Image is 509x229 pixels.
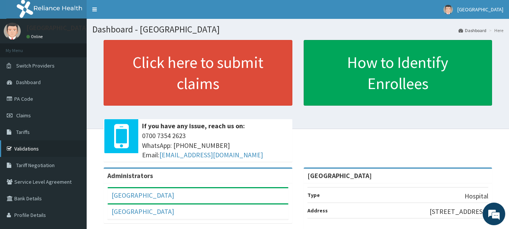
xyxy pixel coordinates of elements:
b: Address [307,207,328,214]
img: User Image [4,23,21,40]
a: Click here to submit claims [104,40,292,106]
a: How to Identify Enrollees [304,40,492,106]
a: [GEOGRAPHIC_DATA] [112,191,174,200]
p: Hospital [465,191,488,201]
img: User Image [443,5,453,14]
span: Switch Providers [16,62,55,69]
span: 0700 7354 2623 WhatsApp: [PHONE_NUMBER] Email: [142,131,289,160]
a: [EMAIL_ADDRESS][DOMAIN_NAME] [159,151,263,159]
a: Dashboard [459,27,486,34]
strong: [GEOGRAPHIC_DATA] [307,171,372,180]
h1: Dashboard - [GEOGRAPHIC_DATA] [92,25,503,34]
b: If you have any issue, reach us on: [142,121,245,130]
p: [GEOGRAPHIC_DATA] [26,25,89,31]
b: Type [307,192,320,198]
b: Administrators [107,171,153,180]
span: [GEOGRAPHIC_DATA] [457,6,503,13]
a: Online [26,34,44,39]
span: Tariffs [16,129,30,135]
span: Claims [16,112,31,119]
p: [STREET_ADDRESS] [430,207,488,217]
span: Dashboard [16,79,41,86]
span: Tariff Negotiation [16,162,55,169]
li: Here [487,27,503,34]
a: [GEOGRAPHIC_DATA] [112,207,174,216]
